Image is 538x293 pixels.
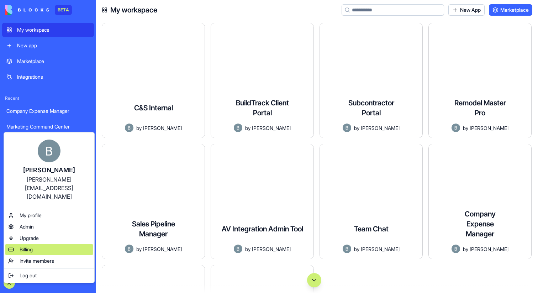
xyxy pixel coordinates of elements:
span: Upgrade [20,235,39,242]
div: [PERSON_NAME] [11,165,87,175]
a: Invite members [5,255,93,267]
span: My profile [20,212,42,219]
a: [PERSON_NAME][PERSON_NAME][EMAIL_ADDRESS][DOMAIN_NAME] [5,134,93,206]
a: My profile [5,210,93,221]
span: Log out [20,272,37,279]
div: Company Expense Manager [6,108,90,115]
a: Upgrade [5,232,93,244]
span: Admin [20,223,34,230]
a: Billing [5,244,93,255]
div: [PERSON_NAME][EMAIL_ADDRESS][DOMAIN_NAME] [11,175,87,201]
span: Recent [2,95,94,101]
img: ACg8ocIug40qN1SCXJiinWdltW7QsPxROn8ZAVDlgOtPD8eQfXIZmw=s96-c [38,140,60,162]
div: Marketing Command Center [6,123,90,130]
span: Invite members [20,257,54,265]
a: Admin [5,221,93,232]
span: Billing [20,246,33,253]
